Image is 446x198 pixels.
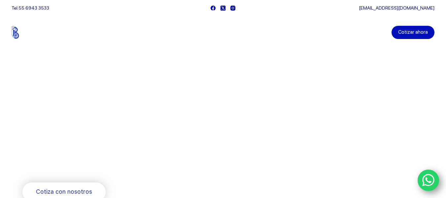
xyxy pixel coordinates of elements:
[22,113,212,158] span: Somos los doctores de la industria
[18,5,49,11] a: 55 6943 3533
[211,6,216,11] a: Facebook
[22,165,153,174] span: Rodamientos y refacciones industriales
[392,26,434,39] a: Cotizar ahora
[12,5,49,11] span: Tel.
[418,170,439,191] a: WhatsApp
[12,26,53,39] img: Balerytodo
[36,187,92,197] span: Cotiza con nosotros
[22,99,107,107] span: Bienvenido a Balerytodo®
[230,6,235,11] a: Instagram
[221,6,225,11] a: X (Twitter)
[359,5,434,11] a: [EMAIL_ADDRESS][DOMAIN_NAME]
[145,16,301,49] nav: Menu Principal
